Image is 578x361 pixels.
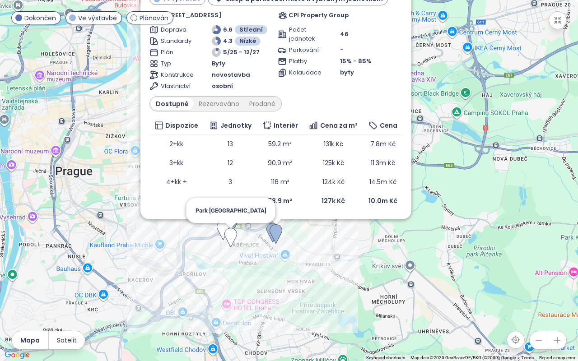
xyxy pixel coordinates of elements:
span: 11.3m Kč [371,158,395,167]
span: Parkování [289,46,320,55]
img: Google [2,349,32,361]
span: Nízké [239,37,256,46]
span: 6.6 [223,25,233,34]
span: Plán [161,48,192,57]
div: Dostupné [151,97,194,110]
a: Report a map error [539,355,575,360]
b: 10.0m Kč [368,196,397,205]
td: 2+kk [149,134,204,153]
button: Keyboard shortcuts [366,355,405,361]
span: CPI Property Group [289,11,349,20]
td: 59.2 m² [257,134,303,153]
span: 14.5m Kč [369,177,396,186]
span: 125k Kč [323,158,344,167]
span: 46 [340,30,349,39]
span: novostavba [212,70,250,79]
span: Doprava [161,25,192,34]
span: Jednotky [220,120,252,130]
span: Počet jednotek [289,25,320,43]
span: 131k Kč [324,139,343,148]
span: Byty [212,59,225,68]
td: 116 m² [257,172,303,191]
td: 4+kk + [149,172,204,191]
span: Cena za m² [320,120,358,130]
button: Mapa [12,331,48,349]
span: - [340,46,344,54]
div: Prodané [244,97,280,110]
div: Rezervováno [194,97,244,110]
span: Střední [239,25,263,34]
span: Map data ©2025 GeoBasis-DE/BKG (©2009), Google [410,355,516,360]
span: Platby [289,57,320,66]
span: 15% - 85% [340,57,372,65]
button: Satelit [49,331,85,349]
span: Kolaudace [289,68,320,77]
span: 124k Kč [322,177,345,186]
td: 90.9 m² [257,153,303,172]
span: byty [340,68,354,77]
span: Konstrukce [161,70,192,79]
span: Interiér [274,120,298,130]
span: osobní [212,82,233,91]
span: Dokončen [24,13,56,23]
span: Ve výstavbě [78,13,117,23]
span: 4.3 [223,37,233,46]
b: 127k Kč [322,196,345,205]
span: 7.8m Kč [370,139,396,148]
td: 3+kk [149,153,204,172]
td: 12 [204,153,257,172]
td: 3 [204,172,257,191]
span: Cena [380,120,397,130]
b: 78.9 m² [268,196,292,205]
span: Satelit [57,335,77,345]
td: 13 [204,134,257,153]
span: [STREET_ADDRESS] [160,11,222,20]
span: Mapa [20,335,40,345]
span: Dispozice [165,120,198,130]
span: Vlastnictví [161,82,192,91]
b: 28 [226,196,234,205]
span: Typ [161,59,192,68]
span: Park [GEOGRAPHIC_DATA] [196,207,266,214]
a: Terms (opens in new tab) [521,355,534,360]
span: Standardy [161,37,192,46]
span: 5/25 - 12/27 [223,48,260,57]
span: Plánován [140,13,168,23]
a: Open this area in Google Maps (opens a new window) [2,349,32,361]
